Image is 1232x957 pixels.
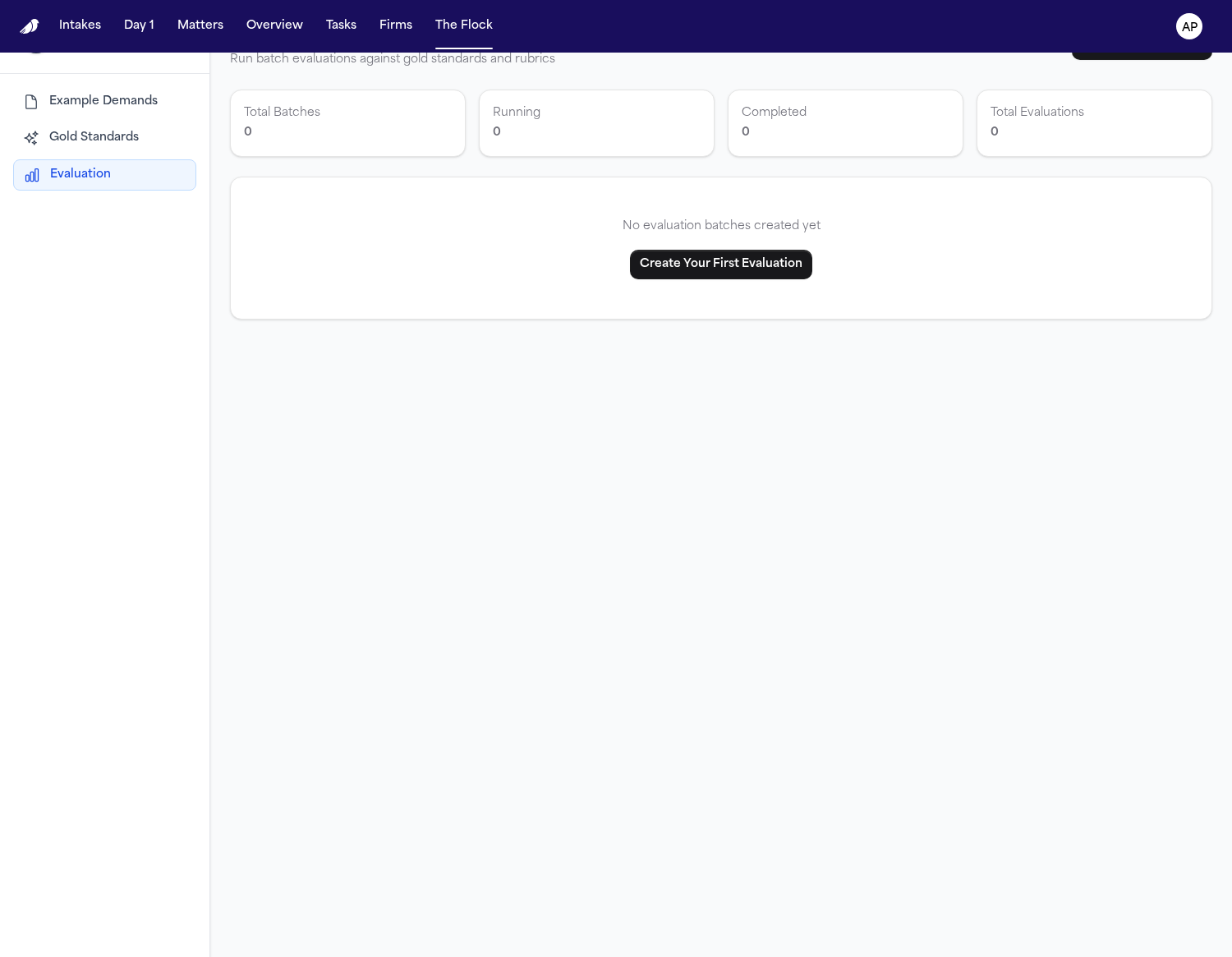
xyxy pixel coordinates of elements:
p: 0 [493,123,701,143]
p: 0 [244,123,452,143]
p: 0 [742,123,949,143]
p: No evaluation batches created yet [270,217,1172,237]
a: Home [20,19,39,35]
button: Gold Standards [13,123,196,153]
button: Day 1 [117,12,161,41]
button: Create Evaluation [945,296,1060,420]
button: Evaluation [13,159,196,191]
button: Overview [240,12,310,41]
span: Evaluation [50,167,111,183]
p: Running [493,104,701,123]
button: Firms [373,12,419,41]
img: Finch Logo [20,19,39,35]
span: Gold Standards [49,130,139,146]
p: Completed [742,104,949,123]
button: Create Your First Evaluation [630,250,812,279]
button: Matters [171,12,230,41]
button: Tasks [319,12,363,41]
button: The Flock [429,12,499,41]
span: Example Demands [49,94,158,110]
p: Total Batches [244,104,452,123]
button: Example Demands [13,87,196,117]
button: Intakes [53,12,108,41]
p: Total Evaluations [991,104,1198,123]
p: 0 [991,123,1198,143]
